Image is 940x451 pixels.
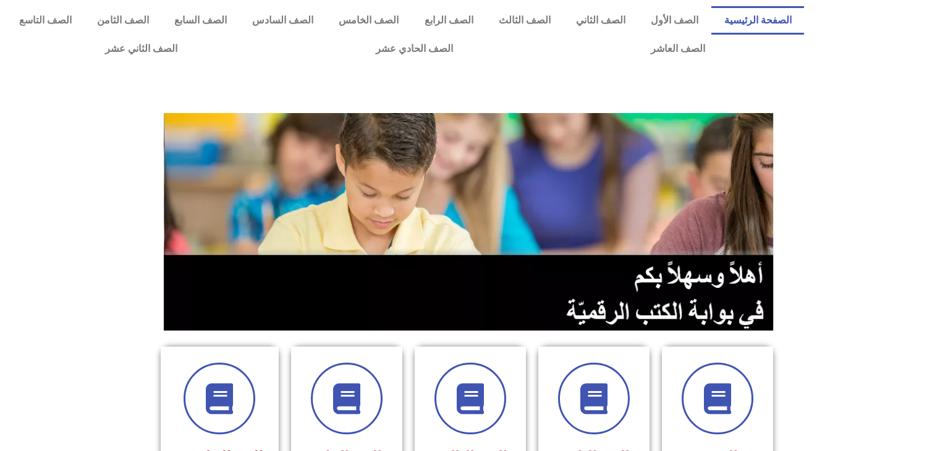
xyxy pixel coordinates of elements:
a: الصف العاشر [552,35,804,63]
a: الصف السابع [161,6,239,35]
a: الصف الثامن [84,6,161,35]
a: الصف الرابع [412,6,486,35]
a: الصف الحادي عشر [276,35,551,63]
a: الصف الأول [638,6,711,35]
a: الصف الثاني [563,6,638,35]
a: الصف التاسع [6,6,84,35]
a: الصف السادس [240,6,326,35]
a: الصفحة الرئيسية [711,6,804,35]
a: الصف الثالث [486,6,563,35]
a: الصف الثاني عشر [6,35,276,63]
a: الصف الخامس [326,6,412,35]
